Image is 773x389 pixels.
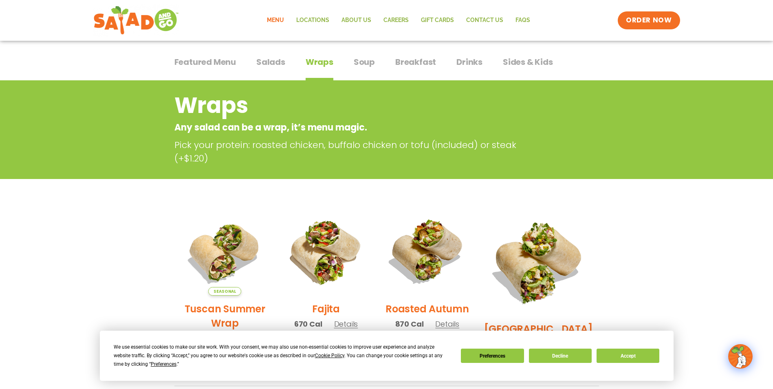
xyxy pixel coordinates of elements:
h2: Tuscan Summer Wrap [181,302,269,330]
button: Decline [529,349,592,363]
a: GIFT CARDS [415,11,460,30]
img: Product photo for Tuscan Summer Wrap [181,207,269,296]
a: Menu [261,11,290,30]
a: Locations [290,11,335,30]
span: Drinks [456,56,482,68]
img: wpChatIcon [729,345,752,368]
button: Preferences [461,349,524,363]
h2: Roasted Autumn [385,302,469,316]
a: Contact Us [460,11,509,30]
span: Salads [256,56,285,68]
p: Pick your protein: roasted chicken, buffalo chicken or tofu (included) or steak (+$1.20) [174,138,537,165]
h2: Wraps [174,89,533,122]
h2: Fajita [312,302,340,316]
span: Soup [354,56,375,68]
a: ORDER NOW [618,11,680,29]
a: About Us [335,11,377,30]
img: Product photo for Roasted Autumn Wrap [383,207,471,296]
h2: [GEOGRAPHIC_DATA] [484,322,593,336]
button: Accept [597,349,659,363]
span: 870 Cal [395,318,424,329]
span: Wraps [306,56,333,68]
a: FAQs [509,11,536,30]
a: Careers [377,11,415,30]
span: Seasonal [208,287,241,296]
span: Details [334,319,358,329]
p: Any salad can be a wrap, it’s menu magic. [174,121,533,134]
img: Product photo for Fajita Wrap [282,207,370,296]
span: Sides & Kids [503,56,553,68]
img: Product photo for BBQ Ranch Wrap [484,207,593,316]
div: We use essential cookies to make our site work. With your consent, we may also use non-essential ... [114,343,451,369]
div: Tabbed content [174,53,599,81]
img: new-SAG-logo-768×292 [93,4,179,37]
span: ORDER NOW [626,15,672,25]
div: Cookie Consent Prompt [100,331,674,381]
span: Preferences [151,361,176,367]
span: Details [435,319,459,329]
span: Breakfast [395,56,436,68]
span: Featured Menu [174,56,236,68]
span: 670 Cal [294,318,322,329]
nav: Menu [261,11,536,30]
span: Cookie Policy [315,353,344,358]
